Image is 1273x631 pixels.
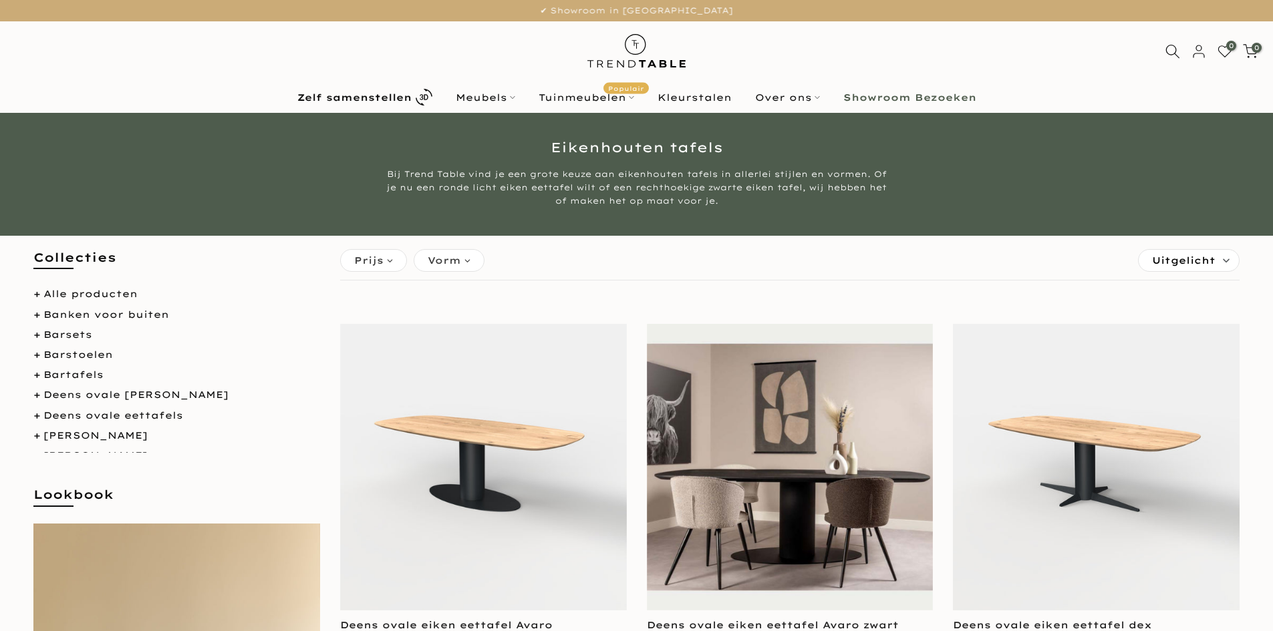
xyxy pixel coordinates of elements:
[43,329,92,341] a: Barsets
[285,85,444,109] a: Zelf samenstellen
[1139,250,1239,271] label: Sorteren:Uitgelicht
[43,389,229,401] a: Deens ovale [PERSON_NAME]
[246,141,1028,154] h1: Eikenhouten tafels
[647,619,899,631] a: Deens ovale eiken eettafel Avaro zwart
[527,89,646,106] a: TuinmeubelenPopulair
[43,369,104,381] a: Bartafels
[428,253,461,268] span: Vorm
[831,89,988,106] a: Showroom Bezoeken
[33,486,320,516] h5: Lookbook
[1252,43,1262,53] span: 0
[743,89,831,106] a: Over ons
[953,619,1152,631] a: Deens ovale eiken eettafel dex
[444,89,527,106] a: Meubels
[43,308,169,321] a: Banken voor buiten
[340,619,553,631] a: Deens ovale eiken eettafel Avaro
[1226,41,1236,51] span: 0
[578,21,695,81] img: trend-table
[43,449,148,461] a: [PERSON_NAME]
[33,249,320,279] h5: Collecties
[43,288,138,300] a: Alle producten
[43,349,113,361] a: Barstoelen
[1,563,68,630] iframe: toggle-frame
[1243,44,1258,59] a: 0
[603,82,649,93] span: Populair
[43,409,183,421] a: Deens ovale eettafels
[1218,44,1232,59] a: 0
[646,89,743,106] a: Kleurstalen
[843,93,976,102] b: Showroom Bezoeken
[17,3,1256,18] p: ✔ Showroom in [GEOGRAPHIC_DATA]
[297,93,412,102] b: Zelf samenstellen
[1152,250,1216,271] span: Uitgelicht
[354,253,384,268] span: Prijs
[386,168,887,208] div: Bij Trend Table vind je een grote keuze aan eikenhouten tafels in allerlei stijlen en vormen. Of ...
[43,429,148,441] a: [PERSON_NAME]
